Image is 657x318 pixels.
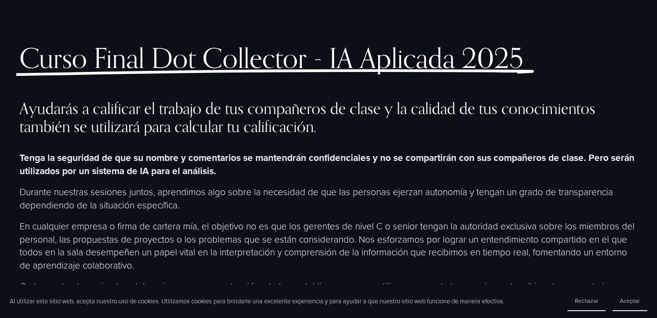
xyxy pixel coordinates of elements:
button: Rechazar [567,291,606,311]
span: Aceptar [620,296,640,305]
h4: Ayudarás a calificar el trabajo de tus compañeros de clase y la calidad de tus conocimientos tamb... [20,99,637,136]
button: Aceptar [612,291,647,311]
p: En cualquier empresa o firma de cartera mía, el objetivo no es que los gerentes de nivel C o seni... [20,220,637,273]
span: Curso Final Dot Collector - IA Aplicada 2025 [20,42,523,74]
span: Rechazar [575,296,598,305]
p: Durante nuestras sesiones juntos, aprendimos algo sobre la necesidad de que las personas ejerzan ... [20,185,637,212]
p: Al utilizar este sitio web, acepta nuestro uso de cookies. Utilizamos cookies para brindarle una ... [10,297,504,306]
strong: Tenga la seguridad de que su nombre y comentarios se mantendrán confidenciales y no se compartirá... [20,151,637,178]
